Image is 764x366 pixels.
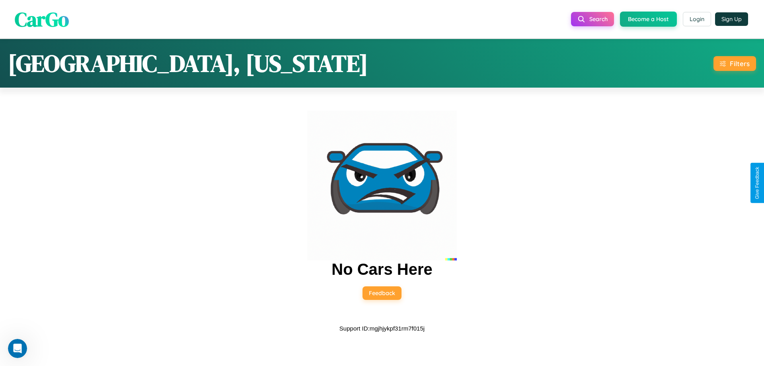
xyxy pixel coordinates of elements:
button: Sign Up [715,12,748,26]
div: Filters [730,59,750,68]
button: Feedback [363,286,401,300]
button: Search [571,12,614,26]
img: car [307,111,457,260]
h1: [GEOGRAPHIC_DATA], [US_STATE] [8,47,368,80]
span: Search [589,16,608,23]
button: Filters [713,56,756,71]
iframe: Intercom live chat [8,339,27,358]
span: CarGo [15,5,69,33]
p: Support ID: mgjhjykpf31rm7f015j [339,323,425,334]
button: Login [683,12,711,26]
div: Give Feedback [754,167,760,199]
h2: No Cars Here [331,260,432,278]
button: Become a Host [620,12,677,27]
